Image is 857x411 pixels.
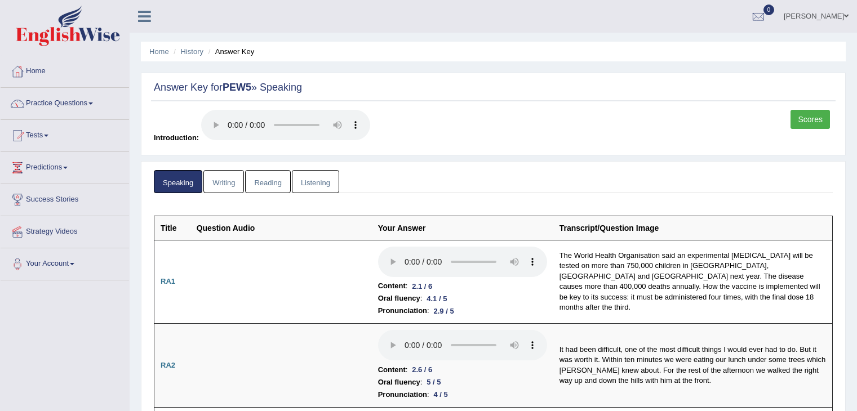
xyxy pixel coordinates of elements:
a: Scores [791,110,830,129]
h2: Answer Key for » Speaking [154,82,833,93]
th: Transcript/Question Image [553,216,833,240]
td: The World Health Organisation said an experimental [MEDICAL_DATA] will be tested on more than 750... [553,240,833,324]
b: Oral fluency [378,376,420,388]
li: : [378,376,547,388]
b: Pronunciation [378,388,427,401]
a: Speaking [154,170,202,193]
li: : [378,292,547,305]
li: Answer Key [206,46,255,57]
a: Tests [1,120,129,148]
a: Home [149,47,169,56]
div: 2.6 / 6 [407,364,437,376]
b: Content [378,280,406,292]
a: Strategy Videos [1,216,129,244]
div: 4.1 / 5 [422,293,451,305]
a: Success Stories [1,184,129,212]
div: 4 / 5 [429,388,452,400]
div: 5 / 5 [422,376,445,388]
strong: PEW5 [223,82,251,93]
b: RA1 [161,277,175,285]
li: : [378,305,547,317]
a: Writing [203,170,244,193]
div: 2.1 / 6 [407,280,437,292]
li: : [378,388,547,401]
span: Introduction: [154,133,199,142]
a: Predictions [1,152,129,180]
li: : [378,364,547,376]
th: Title [154,216,190,240]
td: It had been difficult, one of the most difficult things I would ever had to do. But it was worth ... [553,324,833,408]
a: History [181,47,203,56]
a: Reading [245,170,290,193]
th: Your Answer [372,216,553,240]
a: Your Account [1,248,129,276]
a: Practice Questions [1,88,129,116]
b: Content [378,364,406,376]
th: Question Audio [190,216,372,240]
a: Listening [292,170,339,193]
b: Pronunciation [378,305,427,317]
b: RA2 [161,361,175,369]
a: Home [1,56,129,84]
b: Oral fluency [378,292,420,305]
div: 2.9 / 5 [429,305,459,317]
li: : [378,280,547,292]
span: 0 [763,5,775,15]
